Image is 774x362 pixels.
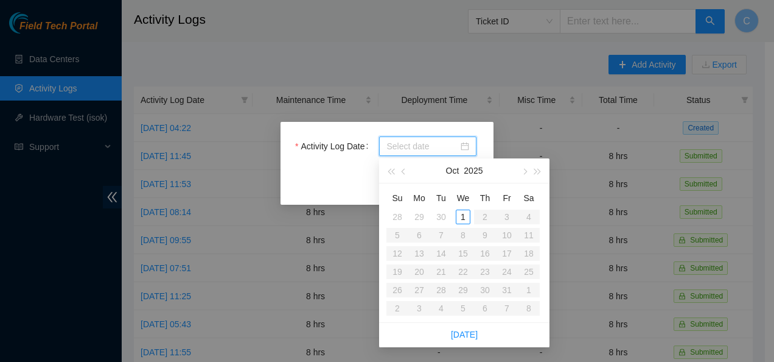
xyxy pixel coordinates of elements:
div: 30 [434,210,448,224]
a: [DATE] [451,330,478,339]
th: Sa [518,188,540,208]
td: 2025-09-28 [386,208,408,226]
button: Oct [446,158,459,183]
th: Mo [408,188,430,208]
div: 29 [412,210,427,224]
th: We [452,188,474,208]
td: 2025-10-01 [452,208,474,226]
th: Fr [496,188,518,208]
label: Activity Log Date [295,137,373,156]
td: 2025-09-29 [408,208,430,226]
div: 28 [390,210,405,224]
th: Tu [430,188,452,208]
th: Su [386,188,408,208]
div: 1 [456,210,470,224]
input: Activity Log Date [386,140,458,153]
td: 2025-09-30 [430,208,452,226]
button: 2025 [464,158,483,183]
th: Th [474,188,496,208]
